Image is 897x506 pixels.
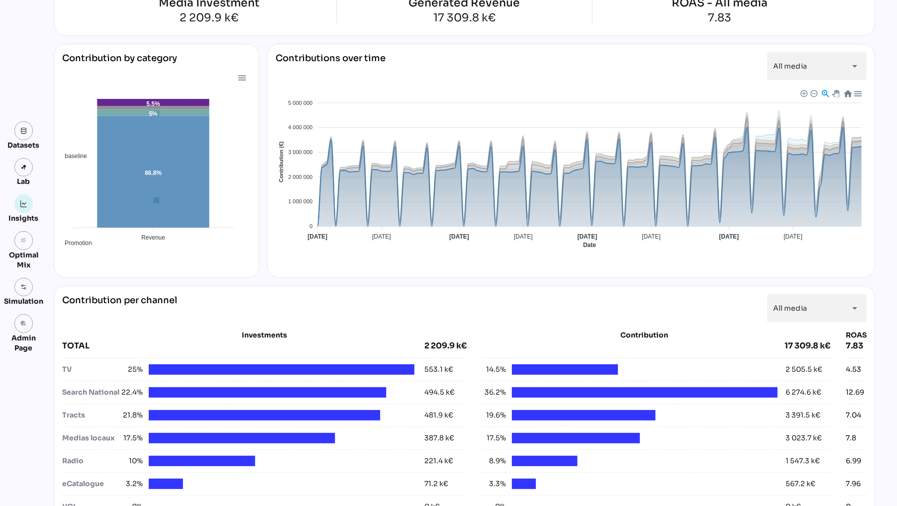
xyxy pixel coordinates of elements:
div: TOTAL [62,340,424,352]
div: Simulation [4,296,43,306]
tspan: 0 [309,223,312,229]
div: 7.96 [846,479,861,489]
div: Optimal Mix [4,250,43,270]
div: Search National [62,387,119,398]
tspan: 3 000 000 [288,149,312,155]
img: graph.svg [20,200,27,207]
img: settings.svg [20,284,27,291]
span: 10% [119,456,143,466]
div: 3 023.7 k€ [786,433,822,443]
div: 7.04 [846,410,861,421]
div: Panning [832,90,838,96]
tspan: Revenue [141,234,165,241]
span: 22.4% [119,387,143,398]
tspan: 5 000 000 [288,100,312,106]
div: 481.9 k€ [424,410,453,421]
div: Selection Zoom [820,89,829,97]
i: arrow_drop_down [849,60,861,72]
div: Zoom Out [810,89,817,96]
span: 3.3% [482,479,506,489]
div: Menu [853,89,861,97]
span: 36.2% [482,387,506,398]
div: TV [62,364,119,375]
div: 387.8 k€ [424,433,454,443]
div: Contribution per channel [62,294,177,322]
tspan: [DATE] [642,233,661,240]
div: 7.83 [672,12,768,23]
i: admin_panel_settings [20,320,27,327]
span: baseline [57,153,87,160]
div: 12.69 [846,387,864,398]
tspan: [DATE] [372,233,391,240]
div: 2 209.9 k€ [82,12,336,23]
span: 3.2% [119,479,143,489]
tspan: [DATE] [577,233,597,240]
div: 7.83 [846,340,867,352]
div: 2 505.5 k€ [786,364,822,375]
i: grain [20,237,27,244]
div: Datasets [8,140,40,150]
tspan: [DATE] [784,233,802,240]
div: 6 274.6 k€ [786,387,821,398]
div: 1 547.3 k€ [786,456,820,466]
span: 8.9% [482,456,506,466]
div: 494.5 k€ [424,387,455,398]
div: ROAS [846,330,867,340]
div: Investments [62,330,467,340]
tspan: [DATE] [514,233,533,240]
div: 17 309.8 k€ [409,12,520,23]
img: data.svg [20,127,27,134]
div: 221.4 k€ [424,456,453,466]
tspan: [DATE] [719,233,739,240]
div: Contributions over time [276,52,386,80]
tspan: [DATE] [449,233,469,240]
div: 553.1 k€ [424,364,453,375]
div: Contribution by category [62,52,251,72]
i: arrow_drop_down [849,302,861,314]
div: Admin Page [4,333,43,353]
div: 567.2 k€ [786,479,815,489]
img: lab.svg [20,164,27,171]
div: Zoom In [800,89,807,96]
span: 17.5% [119,433,143,443]
div: 2 209.9 k€ [424,340,467,352]
span: 19.6% [482,410,506,421]
tspan: [DATE] [307,233,327,240]
span: 17.5% [482,433,506,443]
span: All media [773,304,807,313]
div: 7.8 [846,433,856,443]
div: 6.99 [846,456,861,466]
text: Contribution (€) [278,141,284,182]
div: eCatalogue [62,479,119,489]
span: 21.8% [119,410,143,421]
tspan: 1 000 000 [288,199,312,205]
span: Promotion [57,240,92,247]
div: Contribution [507,330,782,340]
div: 17 309.8 k€ [785,340,830,352]
div: 3 391.5 k€ [786,410,820,421]
div: Insights [9,213,39,223]
div: Medias locaux [62,433,119,443]
text: Date [583,242,596,249]
span: 14.5% [482,364,506,375]
div: Tracts [62,410,119,421]
div: Lab [13,176,35,186]
div: Reset Zoom [843,89,851,97]
div: 71.2 k€ [424,479,448,489]
tspan: 2 000 000 [288,174,312,180]
div: 4.53 [846,364,861,375]
div: Menu [237,73,246,82]
span: 25% [119,364,143,375]
tspan: 4 000 000 [288,124,312,130]
div: Radio [62,456,119,466]
span: All media [773,62,807,71]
